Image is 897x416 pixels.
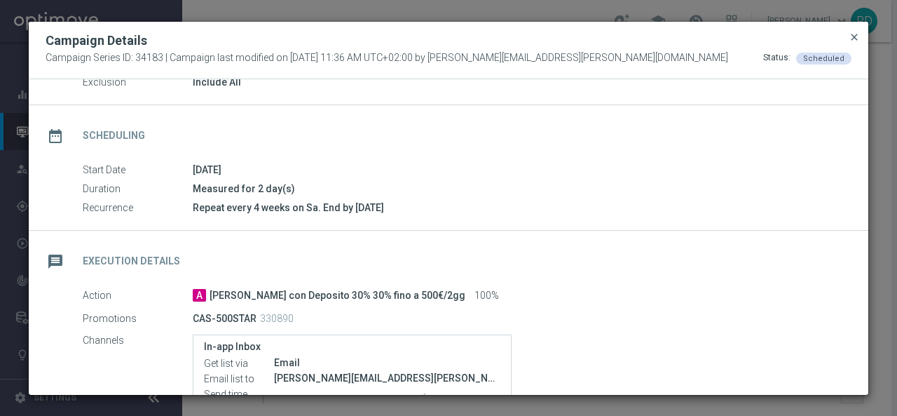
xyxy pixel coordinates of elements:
label: Channels [83,335,193,347]
i: message [43,249,68,274]
label: Get list via [204,357,274,370]
label: Action [83,290,193,302]
h2: Execution Details [83,255,180,268]
div: Status: [763,52,790,65]
div: Email [274,356,500,370]
label: Recurrence [83,202,193,215]
h2: Scheduling [83,129,145,142]
label: Email list to [204,373,274,385]
label: Start Date [83,164,193,177]
label: Promotions [83,312,193,325]
div: Repeat every 4 weeks on Sa. End by [DATE] [193,201,841,215]
span: 100% [474,290,499,302]
p: 02:00 AM Central European Time (Berlin) (UTC +02:00) [274,391,500,405]
span: Scheduled [803,54,844,63]
label: Send time [204,388,274,401]
span: [PERSON_NAME] con Deposito 30% 30% fino a 500€/2gg [210,290,465,302]
div: [DATE] [193,163,841,177]
p: CAS-500STAR [193,312,256,325]
i: date_range [43,123,68,149]
div: [PERSON_NAME][EMAIL_ADDRESS][PERSON_NAME][DOMAIN_NAME] [274,371,500,385]
span: A [193,289,206,302]
label: In-app Inbox [204,341,500,353]
label: Exclusion [83,76,193,89]
div: Measured for 2 day(s) [193,182,841,196]
div: Include All [193,75,841,89]
colored-tag: Scheduled [796,52,851,63]
span: close [849,32,860,43]
span: Campaign Series ID: 34183 | Campaign last modified on [DATE] 11:36 AM UTC+02:00 by [PERSON_NAME][... [46,52,728,65]
p: 330890 [260,312,294,325]
label: Duration [83,183,193,196]
h2: Campaign Details [46,32,147,49]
